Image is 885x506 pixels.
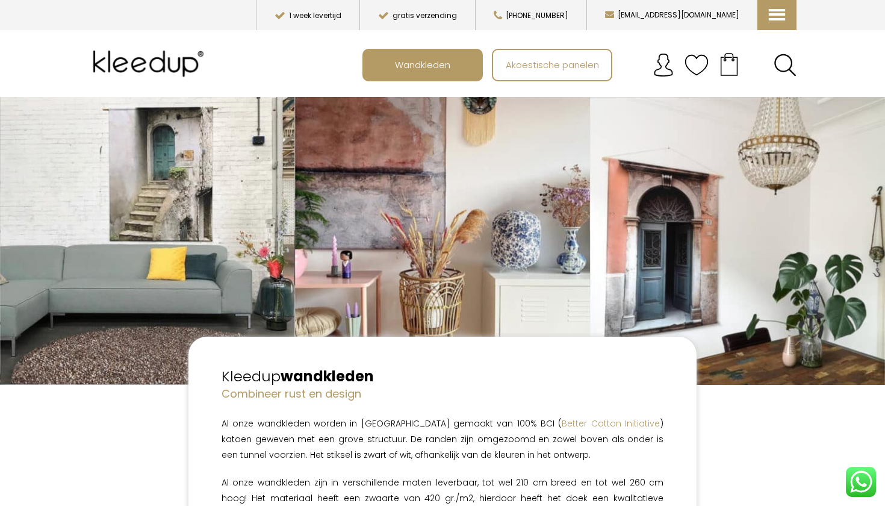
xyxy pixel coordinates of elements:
span: Wandkleden [388,53,457,76]
a: Better Cotton Initiative [562,417,660,429]
a: Your cart [709,49,750,79]
span: Akoestische panelen [499,53,606,76]
strong: wandkleden [281,366,374,386]
img: Kleedup [88,40,213,88]
img: account.svg [651,53,675,77]
nav: Main menu [362,49,806,81]
img: verlanglijstje.svg [685,53,709,77]
a: Search [774,54,796,77]
p: Al onze wandkleden worden in [GEOGRAPHIC_DATA] gemaakt van 100% BCI ( ) katoen geweven met een gr... [222,416,663,463]
a: Akoestische panelen [493,50,611,80]
a: Wandkleden [364,50,482,80]
h2: Kleedup [222,366,663,387]
h4: Combineer rust en design [222,386,663,401]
